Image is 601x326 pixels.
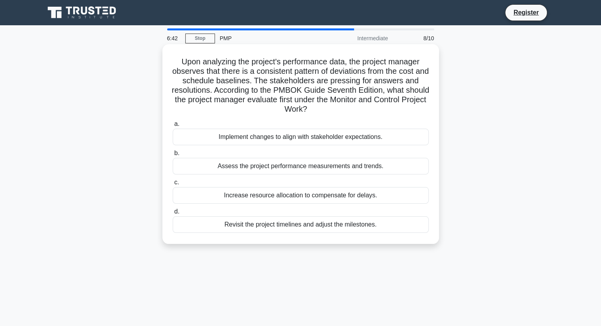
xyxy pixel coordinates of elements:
a: Register [509,7,543,17]
div: Revisit the project timelines and adjust the milestones. [173,216,429,233]
div: Implement changes to align with stakeholder expectations. [173,129,429,145]
span: c. [174,179,179,185]
a: Stop [185,34,215,43]
div: PMP [215,30,324,46]
h5: Upon analyzing the project's performance data, the project manager observes that there is a consi... [172,57,430,114]
span: d. [174,208,179,215]
div: Increase resource allocation to compensate for delays. [173,187,429,204]
div: Assess the project performance measurements and trends. [173,158,429,174]
span: a. [174,120,179,127]
div: 6:42 [162,30,185,46]
div: 8/10 [393,30,439,46]
div: Intermediate [324,30,393,46]
span: b. [174,150,179,156]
